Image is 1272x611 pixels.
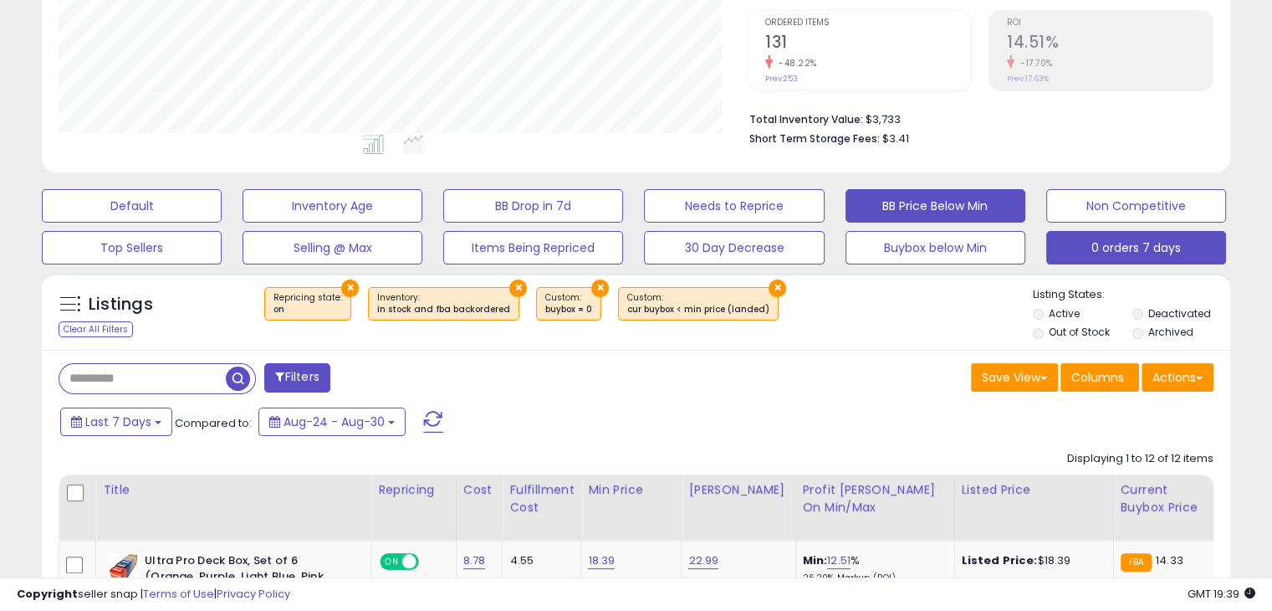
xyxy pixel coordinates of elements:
small: -48.22% [773,57,817,69]
span: Compared to: [175,415,252,431]
button: × [341,280,359,297]
b: Ultra Pro Deck Box, Set of 6 (Orange, Purple, Light Blue, Pink, Yellow, Light Green) [145,553,348,604]
div: Cost [463,481,496,499]
div: [PERSON_NAME] [688,481,788,499]
button: Selling @ Max [243,231,422,264]
span: Inventory : [377,291,510,316]
span: OFF [416,555,443,569]
span: ROI [1007,18,1213,28]
th: The percentage added to the cost of goods (COGS) that forms the calculator for Min & Max prices. [795,475,954,541]
div: $18.39 [962,553,1101,568]
img: 41wFJ6sdaLL._SL40_.jpg [107,553,140,587]
div: cur buybox < min price (landed) [627,304,769,316]
a: 12.51 [827,552,851,569]
span: Ordered Items [765,18,971,28]
small: FBA [1121,553,1152,572]
label: Deactivated [1147,306,1210,321]
button: Default [42,189,222,223]
div: Listed Price [962,481,1106,499]
a: Terms of Use [143,586,214,602]
span: 2025-09-7 19:39 GMT [1188,586,1255,602]
span: Columns [1071,369,1124,386]
div: on [273,304,342,316]
div: Clear All Filters [59,321,133,337]
button: Actions [1142,363,1213,392]
button: × [769,280,786,297]
div: buybox = 0 [545,304,592,316]
label: Active [1049,306,1080,321]
b: Short Term Storage Fees: [749,131,880,146]
button: BB Drop in 7d [443,189,623,223]
strong: Copyright [17,586,78,602]
a: 8.78 [463,552,486,569]
label: Archived [1147,325,1193,339]
div: in stock and fba backordered [377,304,510,316]
a: 22.99 [688,552,718,569]
button: 30 Day Decrease [644,231,824,264]
div: Repricing [378,481,449,499]
div: Displaying 1 to 12 of 12 items [1067,451,1213,467]
div: 4.55 [509,553,568,568]
b: Listed Price: [962,552,1038,568]
p: Listing States: [1033,287,1230,303]
h5: Listings [89,293,153,316]
button: Aug-24 - Aug-30 [258,408,406,436]
div: % [803,553,942,584]
span: Aug-24 - Aug-30 [284,413,385,430]
button: Save View [971,363,1058,392]
li: $3,733 [749,108,1201,128]
b: Min: [803,552,828,568]
button: Last 7 Days [60,408,172,436]
button: Top Sellers [42,231,222,264]
h2: 131 [765,33,971,55]
button: 0 orders 7 days [1046,231,1226,264]
small: -17.70% [1014,57,1053,69]
span: Last 7 Days [85,413,151,430]
button: Columns [1060,363,1139,392]
button: Filters [264,363,329,393]
button: Needs to Reprice [644,189,824,223]
small: Prev: 17.63% [1007,74,1049,84]
div: Fulfillment Cost [509,481,574,516]
span: Custom: [627,291,769,316]
label: Out of Stock [1049,325,1110,339]
span: Repricing state : [273,291,342,316]
button: × [591,280,609,297]
div: Current Buybox Price [1121,481,1207,516]
a: Privacy Policy [217,586,290,602]
span: 14.33 [1156,552,1183,568]
div: Min Price [588,481,674,499]
small: Prev: 253 [765,74,798,84]
span: ON [381,555,402,569]
div: seller snap | | [17,587,290,603]
button: Non Competitive [1046,189,1226,223]
div: Profit [PERSON_NAME] on Min/Max [803,481,948,516]
button: Buybox below Min [845,231,1025,264]
button: Inventory Age [243,189,422,223]
b: Total Inventory Value: [749,112,863,126]
span: $3.41 [882,131,909,146]
div: Title [103,481,364,499]
a: 18.39 [588,552,615,569]
h2: 14.51% [1007,33,1213,55]
button: × [509,280,527,297]
button: BB Price Below Min [845,189,1025,223]
button: Items Being Repriced [443,231,623,264]
span: Custom: [545,291,592,316]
